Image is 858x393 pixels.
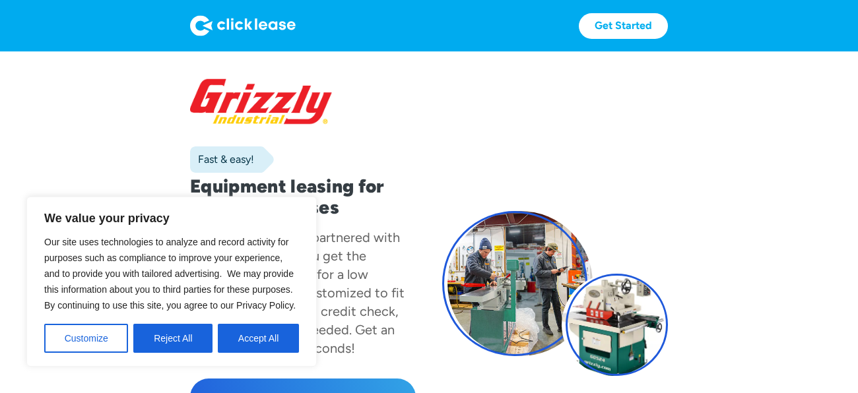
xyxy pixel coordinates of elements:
[44,210,299,226] p: We value your privacy
[190,153,254,166] div: Fast & easy!
[44,324,128,353] button: Customize
[44,237,296,311] span: Our site uses technologies to analyze and record activity for purposes such as compliance to impr...
[579,13,668,39] a: Get Started
[190,175,416,218] h1: Equipment leasing for small businesses
[190,15,296,36] img: Logo
[218,324,299,353] button: Accept All
[26,196,317,367] div: We value your privacy
[133,324,213,353] button: Reject All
